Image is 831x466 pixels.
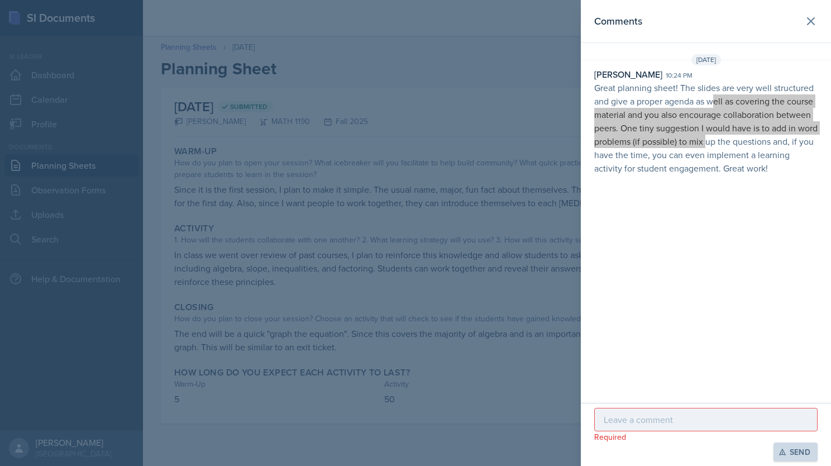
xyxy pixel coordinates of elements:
[773,443,818,462] button: Send
[594,81,818,175] p: Great planning sheet! The slides are very well structured and give a proper agenda as well as cov...
[594,431,818,443] p: Required
[691,54,721,65] span: [DATE]
[594,13,642,29] h2: Comments
[666,70,692,80] div: 10:24 pm
[594,68,662,81] div: [PERSON_NAME]
[781,448,810,457] div: Send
